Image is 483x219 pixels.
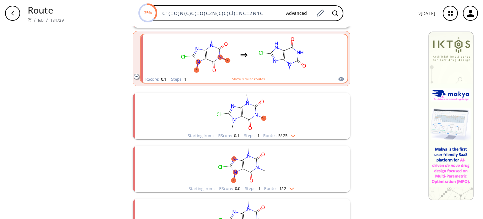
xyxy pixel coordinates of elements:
div: RScore : [145,77,166,81]
a: 184729 [50,18,64,23]
div: Steps : [171,77,186,81]
svg: Cn1c(=O)c2c(nc(Cl)n2C)n(C)c1=O [160,146,323,185]
li: / [34,17,36,23]
div: Starting from: [189,187,214,191]
button: Advanced [281,8,312,19]
span: 1 / 2 [279,187,286,191]
img: Down [286,185,294,190]
span: 1 [257,186,260,191]
svg: Cn1c(=O)[nH]c(=O)c2[nH]c(Cl)nc21 [254,35,311,75]
span: 0.1 [160,76,166,82]
span: 5 / 25 [278,134,287,138]
img: Banner [428,32,474,200]
span: 1 [256,133,259,138]
div: Steps : [245,187,260,191]
div: RScore : [219,187,240,191]
p: v [DATE] [419,10,435,17]
span: 0.1 [233,133,239,138]
button: Show similar routes [232,76,265,82]
svg: Cn1c(=O)c2c(nc(Cl)n2C)n(C)c1=O [177,35,234,75]
text: 35% [144,10,152,15]
span: 0.0 [234,186,240,191]
div: RScore : [218,134,239,138]
p: Route [28,3,64,17]
img: Down [287,132,296,137]
div: Steps : [244,134,259,138]
div: Routes: [264,187,294,191]
a: Job [38,18,43,23]
div: Starting from: [188,134,214,138]
input: Enter SMILES [158,10,281,16]
div: Routes: [263,134,296,138]
svg: Cn1c(=O)c2c(nc(Cl)n2C)n(C)c1=O [160,93,323,132]
span: 1 [183,76,186,82]
img: Spaya logo [28,18,31,22]
li: / [46,17,48,23]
